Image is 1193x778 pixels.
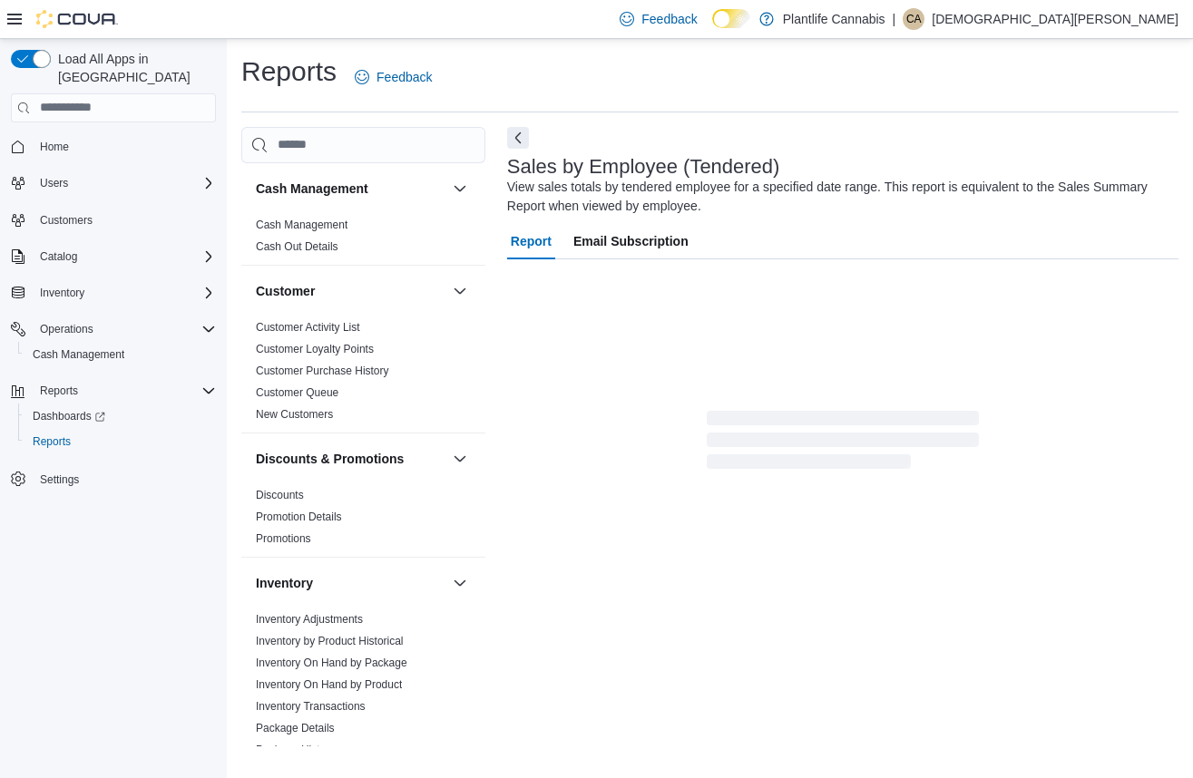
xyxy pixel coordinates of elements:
[256,700,366,713] a: Inventory Transactions
[33,282,216,304] span: Inventory
[40,140,69,154] span: Home
[256,386,338,399] a: Customer Queue
[256,574,313,592] h3: Inventory
[256,574,445,592] button: Inventory
[256,489,304,501] a: Discounts
[256,532,311,545] a: Promotions
[612,1,704,37] a: Feedback
[4,316,223,342] button: Operations
[33,246,84,267] button: Catalog
[33,434,71,449] span: Reports
[511,223,552,259] span: Report
[256,635,404,647] a: Inventory by Product Historical
[641,10,697,28] span: Feedback
[33,135,216,158] span: Home
[712,28,713,29] span: Dark Mode
[256,634,404,648] span: Inventory by Product Historical
[40,286,84,300] span: Inventory
[256,612,363,627] span: Inventory Adjustments
[25,405,216,427] span: Dashboards
[783,8,885,30] p: Plantlife Cannabis
[18,342,223,367] button: Cash Management
[241,53,337,90] h1: Reports
[256,531,311,546] span: Promotions
[256,320,360,335] span: Customer Activity List
[449,448,471,470] button: Discounts & Promotions
[256,365,389,377] a: Customer Purchase History
[507,178,1169,216] div: View sales totals by tendered employee for a specified date range. This report is equivalent to t...
[903,8,924,30] div: Christiana Amony
[256,450,404,468] h3: Discounts & Promotions
[256,744,335,756] a: Package History
[449,572,471,594] button: Inventory
[256,321,360,334] a: Customer Activity List
[33,380,85,402] button: Reports
[256,510,342,524] span: Promotion Details
[33,209,216,231] span: Customers
[256,240,338,253] a: Cash Out Details
[256,282,315,300] h3: Customer
[33,209,100,231] a: Customers
[256,450,445,468] button: Discounts & Promotions
[241,484,485,557] div: Discounts & Promotions
[256,364,389,378] span: Customer Purchase History
[256,219,347,231] a: Cash Management
[256,385,338,400] span: Customer Queue
[707,414,979,472] span: Loading
[256,218,347,232] span: Cash Management
[256,656,407,670] span: Inventory On Hand by Package
[256,743,335,757] span: Package History
[51,50,216,86] span: Load All Apps in [GEOGRAPHIC_DATA]
[33,469,86,491] a: Settings
[256,407,333,422] span: New Customers
[25,344,216,365] span: Cash Management
[25,405,112,427] a: Dashboards
[33,467,216,490] span: Settings
[18,404,223,429] a: Dashboards
[256,239,338,254] span: Cash Out Details
[33,246,216,267] span: Catalog
[449,178,471,199] button: Cash Management
[11,126,216,540] nav: Complex example
[932,8,1178,30] p: [DEMOGRAPHIC_DATA][PERSON_NAME]
[712,9,750,28] input: Dark Mode
[893,8,896,30] p: |
[256,656,407,669] a: Inventory On Hand by Package
[347,59,439,95] a: Feedback
[256,488,304,502] span: Discounts
[256,511,342,523] a: Promotion Details
[40,322,93,336] span: Operations
[33,380,216,402] span: Reports
[40,176,68,190] span: Users
[4,133,223,160] button: Home
[376,68,432,86] span: Feedback
[256,180,445,198] button: Cash Management
[40,213,93,228] span: Customers
[4,280,223,306] button: Inventory
[4,465,223,491] button: Settings
[33,136,76,158] a: Home
[18,429,223,454] button: Reports
[573,223,689,259] span: Email Subscription
[256,282,445,300] button: Customer
[40,384,78,398] span: Reports
[4,244,223,269] button: Catalog
[507,156,780,178] h3: Sales by Employee (Tendered)
[4,378,223,404] button: Reports
[25,431,216,452] span: Reports
[256,613,363,626] a: Inventory Adjustments
[256,180,368,198] h3: Cash Management
[40,249,77,264] span: Catalog
[33,318,101,340] button: Operations
[33,347,124,362] span: Cash Management
[256,343,374,355] a: Customer Loyalty Points
[33,282,92,304] button: Inventory
[4,170,223,196] button: Users
[906,8,922,30] span: CA
[256,342,374,356] span: Customer Loyalty Points
[36,10,118,28] img: Cova
[256,678,402,691] a: Inventory On Hand by Product
[241,214,485,265] div: Cash Management
[507,127,529,149] button: Next
[256,699,366,714] span: Inventory Transactions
